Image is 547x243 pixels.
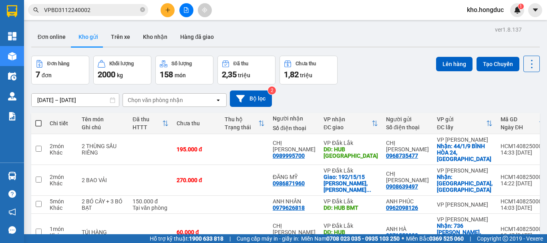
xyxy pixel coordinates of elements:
[437,174,493,193] div: Nhận: 331 Phú Thọ Hòa, Tân Phú
[215,97,221,103] svg: open
[177,177,217,183] div: 270.000 đ
[461,5,510,15] span: kho.hongduc
[437,116,486,123] div: VP gửi
[501,226,545,232] div: HCM1408250004
[324,124,372,131] div: ĐC giao
[8,92,16,100] img: warehouse-icon
[273,205,305,211] div: 0979626818
[129,113,173,134] th: Toggle SortBy
[32,94,119,106] input: Select a date range.
[519,4,522,9] span: 1
[514,6,521,14] img: icon-new-feature
[268,86,276,94] sup: 2
[82,124,125,131] div: Ghi chú
[222,70,237,79] span: 2,35
[50,149,74,156] div: Khác
[324,174,378,193] div: Giao: 192/15/15 Võ Văn Kiệt, Khánh Xuân, TpBMT
[31,56,89,84] button: Đơn hàng7đơn
[8,32,16,40] img: dashboard-icon
[183,7,189,13] span: file-add
[503,236,508,241] span: copyright
[105,27,137,46] button: Trên xe
[229,234,231,243] span: |
[501,198,545,205] div: HCM1408250005
[82,198,125,211] div: 2 BÓ CÂY + 3 BÓ BẠT
[296,61,316,66] div: Chưa thu
[175,72,186,78] span: món
[273,174,316,180] div: ĐĂNG MỸ
[233,61,248,66] div: Đã thu
[8,208,16,216] span: notification
[50,180,74,187] div: Khác
[501,149,545,156] div: 14:33 [DATE]
[437,216,493,223] div: VP [PERSON_NAME]
[137,27,174,46] button: Kho nhận
[8,72,16,80] img: warehouse-icon
[532,6,539,14] span: caret-down
[221,113,269,134] th: Toggle SortBy
[470,234,471,243] span: |
[160,70,173,79] span: 158
[501,205,545,211] div: 14:03 [DATE]
[324,205,378,211] div: DĐ: HUB BMT
[386,205,418,211] div: 0962098126
[93,56,151,84] button: Khối lượng2000kg
[33,7,39,13] span: search
[326,235,400,242] strong: 0708 023 035 - 0935 103 250
[50,120,74,127] div: Chi tiết
[237,234,299,243] span: Cung cấp máy in - giấy in:
[284,70,299,79] span: 1,82
[402,237,404,240] span: ⚪️
[165,7,171,13] span: plus
[324,223,378,229] div: VP Đắk Lắk
[528,3,542,17] button: caret-down
[406,234,464,243] span: Miền Bắc
[273,115,316,122] div: Người nhận
[386,232,418,239] div: 0971553900
[8,190,16,198] span: question-circle
[437,201,493,208] div: VP [PERSON_NAME]
[50,205,74,211] div: Khác
[273,223,316,235] div: CHỊ HỒNG
[437,124,486,131] div: ĐC lấy
[47,61,69,66] div: Đơn hàng
[225,116,258,123] div: Thu hộ
[386,198,429,205] div: ANH PHÚC
[301,234,400,243] span: Miền Nam
[501,180,545,187] div: 14:22 [DATE]
[8,226,16,234] span: message
[225,124,258,131] div: Trạng thái
[436,57,473,71] button: Lên hàng
[477,57,519,71] button: Tạo Chuyến
[501,174,545,180] div: HCM1408250006
[50,143,74,149] div: 2 món
[202,7,207,13] span: aim
[179,3,193,17] button: file-add
[437,167,493,174] div: VP [PERSON_NAME]
[386,116,429,123] div: Người gửi
[98,70,115,79] span: 2000
[324,140,378,146] div: VP Đắk Lắk
[133,198,169,205] div: 150.000 đ
[82,143,125,156] div: 2 THÙNG SẦU RIÊNG
[230,90,272,107] button: Bộ lọc
[140,6,145,14] span: close-circle
[217,56,276,84] button: Đã thu2,35 triệu
[198,3,212,17] button: aim
[386,153,418,159] div: 0968735477
[174,27,220,46] button: Hàng đã giao
[161,3,175,17] button: plus
[429,235,464,242] strong: 0369 525 060
[386,183,418,190] div: 0908639497
[177,229,217,235] div: 60.000 đ
[324,229,378,242] div: DĐ: HUB TRUNG HÒA
[133,124,162,131] div: HTTT
[50,174,74,180] div: 2 món
[8,112,16,120] img: solution-icon
[300,72,312,78] span: triệu
[8,172,16,180] img: warehouse-icon
[437,137,493,143] div: VP [PERSON_NAME]
[82,229,125,235] div: TÚI HÀNG
[273,153,305,159] div: 0989995700
[273,198,316,205] div: ANH NHÂN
